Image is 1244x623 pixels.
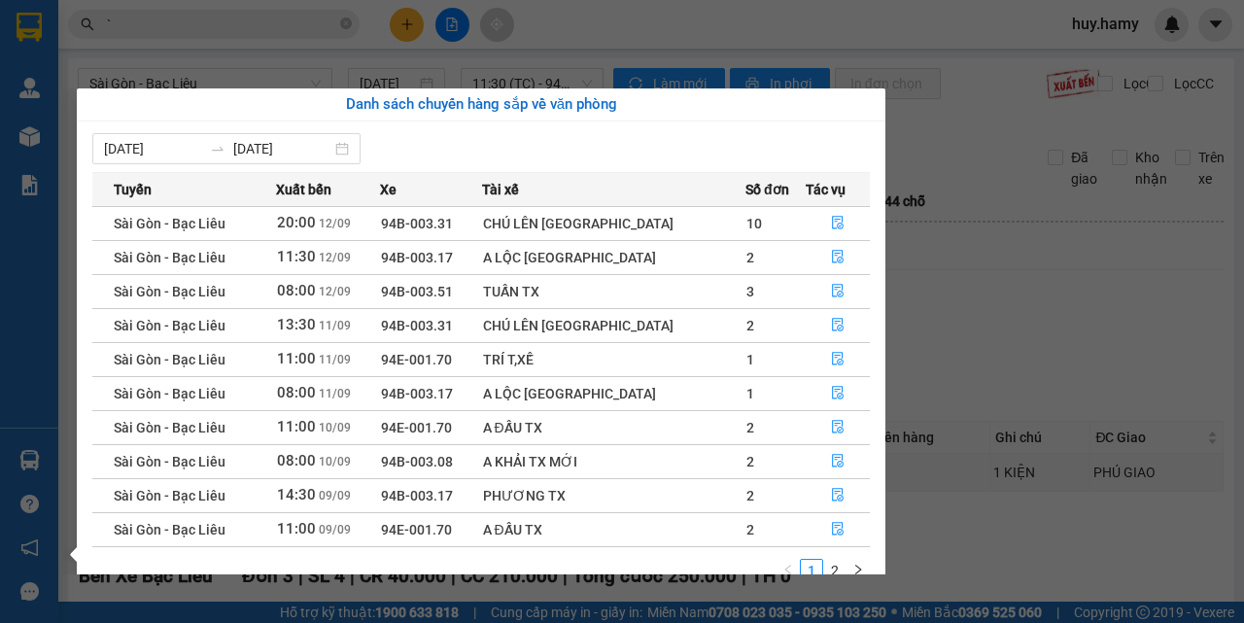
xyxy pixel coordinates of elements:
li: Previous Page [777,559,800,582]
button: file-done [807,242,869,273]
span: 94B-003.17 [381,250,453,265]
button: file-done [807,276,869,307]
a: 1 [801,560,822,581]
span: 1 [746,352,754,367]
span: 2 [746,522,754,537]
span: file-done [831,454,845,469]
span: 2 [746,420,754,435]
span: 11:00 [277,418,316,435]
span: file-done [831,352,845,367]
span: Tài xế [482,179,519,200]
button: file-done [807,514,869,545]
span: Sài Gòn - Bạc Liêu [114,352,225,367]
span: 13:30 [277,316,316,333]
span: 94E-001.70 [381,352,452,367]
span: swap-right [210,141,225,156]
span: file-done [831,216,845,231]
span: Xuất bến [276,179,331,200]
li: 2 [823,559,847,582]
span: file-done [831,284,845,299]
span: file-done [831,250,845,265]
button: file-done [807,344,869,375]
span: 11:00 [277,520,316,537]
span: 1 [746,386,754,401]
span: file-done [831,522,845,537]
button: file-done [807,480,869,511]
span: 2 [746,250,754,265]
span: 94B-003.17 [381,386,453,401]
button: left [777,559,800,582]
span: Sài Gòn - Bạc Liêu [114,216,225,231]
div: A LỘC [GEOGRAPHIC_DATA] [483,383,744,404]
span: 20:00 [277,214,316,231]
span: Sài Gòn - Bạc Liêu [114,488,225,503]
button: file-done [807,310,869,341]
button: right [847,559,870,582]
input: Đến ngày [233,138,331,159]
div: CHÚ LÊN [GEOGRAPHIC_DATA] [483,213,744,234]
span: 09/09 [319,523,351,536]
div: Danh sách chuyến hàng sắp về văn phòng [92,93,870,117]
span: 08:00 [277,282,316,299]
div: A ĐẤU TX [483,519,744,540]
span: Sài Gòn - Bạc Liêu [114,522,225,537]
span: 10/09 [319,455,351,468]
span: 11/09 [319,353,351,366]
span: Sài Gòn - Bạc Liêu [114,318,225,333]
div: PHƯƠNG TX [483,485,744,506]
div: A LỘC [GEOGRAPHIC_DATA] [483,247,744,268]
div: A ĐẤU TX [483,417,744,438]
div: TRÍ T,XẾ [483,349,744,370]
a: 2 [824,560,846,581]
span: 10 [746,216,762,231]
span: 94B-003.08 [381,454,453,469]
span: 09/09 [319,489,351,502]
span: file-done [831,386,845,401]
span: Xe [380,179,397,200]
span: Tác vụ [806,179,846,200]
span: 2 [746,488,754,503]
div: CHÚ LÊN [GEOGRAPHIC_DATA] [483,315,744,336]
span: 08:00 [277,384,316,401]
li: Next Page [847,559,870,582]
span: 94E-001.70 [381,420,452,435]
button: file-done [807,446,869,477]
span: 14:30 [277,486,316,503]
span: file-done [831,488,845,503]
span: 94B-003.31 [381,216,453,231]
input: Từ ngày [104,138,202,159]
span: to [210,141,225,156]
span: Sài Gòn - Bạc Liêu [114,386,225,401]
span: Sài Gòn - Bạc Liêu [114,250,225,265]
span: 08:00 [277,452,316,469]
li: 1 [800,559,823,582]
span: 12/09 [319,251,351,264]
span: 11/09 [319,319,351,332]
span: right [852,564,864,575]
span: 94B-003.51 [381,284,453,299]
span: left [782,564,794,575]
span: 3 [746,284,754,299]
span: Tuyến [114,179,152,200]
span: file-done [831,318,845,333]
span: Sài Gòn - Bạc Liêu [114,284,225,299]
span: 12/09 [319,217,351,230]
button: file-done [807,412,869,443]
span: 12/09 [319,285,351,298]
span: Sài Gòn - Bạc Liêu [114,454,225,469]
span: Số đơn [745,179,789,200]
span: Sài Gòn - Bạc Liêu [114,420,225,435]
button: file-done [807,378,869,409]
span: 2 [746,318,754,333]
div: A KHẢI TX MỚI [483,451,744,472]
span: 10/09 [319,421,351,434]
span: 11/09 [319,387,351,400]
span: 94E-001.70 [381,522,452,537]
span: 2 [746,454,754,469]
span: file-done [831,420,845,435]
span: 11:00 [277,350,316,367]
span: 11:30 [277,248,316,265]
span: 94B-003.31 [381,318,453,333]
button: file-done [807,208,869,239]
div: TUẤN TX [483,281,744,302]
